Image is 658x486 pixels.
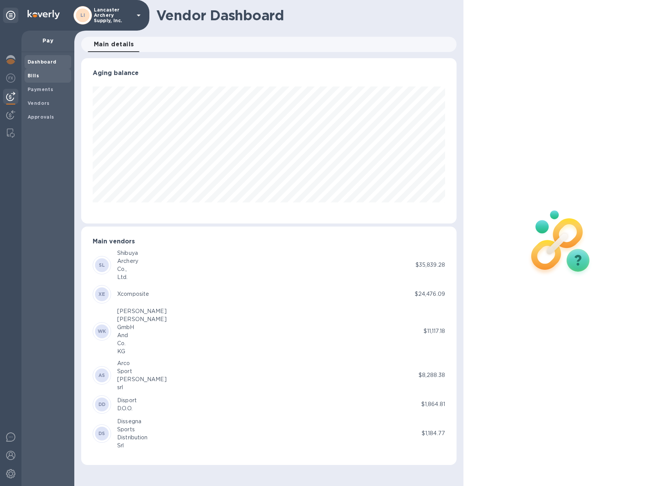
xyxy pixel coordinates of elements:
[6,73,15,83] img: Foreign exchange
[117,265,138,273] div: Co.,
[28,114,54,120] b: Approvals
[117,442,148,450] div: Srl
[117,315,167,323] div: [PERSON_NAME]
[117,375,167,383] div: [PERSON_NAME]
[28,73,39,78] b: Bills
[117,323,167,331] div: GmbH
[117,339,167,347] div: Co.
[98,401,106,407] b: DD
[28,10,60,19] img: Logo
[28,59,57,65] b: Dashboard
[117,331,167,339] div: And
[416,261,445,269] p: $35,839.28
[424,327,445,335] p: $11,117.18
[117,426,148,434] div: Sports
[93,238,445,245] h3: Main vendors
[98,372,105,378] b: AS
[421,400,445,408] p: $1,864.81
[117,383,167,391] div: srl
[117,249,138,257] div: Shibuya
[98,328,106,334] b: WK
[117,418,148,426] div: Dissegna
[156,7,451,23] h1: Vendor Dashboard
[117,290,149,298] div: Xcomposite
[117,367,167,375] div: Sport
[94,39,134,50] span: Main details
[28,86,53,92] b: Payments
[419,371,445,379] p: $8,288.38
[80,12,85,18] b: LI
[415,290,445,298] p: $24,476.09
[117,273,138,281] div: Ltd.
[3,8,18,23] div: Unpin categories
[99,262,105,268] b: SL
[117,257,138,265] div: Archery
[117,396,137,404] div: Disport
[28,37,68,44] p: Pay
[422,429,445,437] p: $1,184.77
[117,404,137,413] div: D.O.O.
[94,7,132,23] p: Lancaster Archery Supply, Inc.
[117,307,167,315] div: [PERSON_NAME]
[98,291,105,297] b: XE
[98,431,105,436] b: DS
[93,70,445,77] h3: Aging balance
[28,100,50,106] b: Vendors
[117,347,167,356] div: KG
[117,359,167,367] div: Arco
[117,434,148,442] div: Distribution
